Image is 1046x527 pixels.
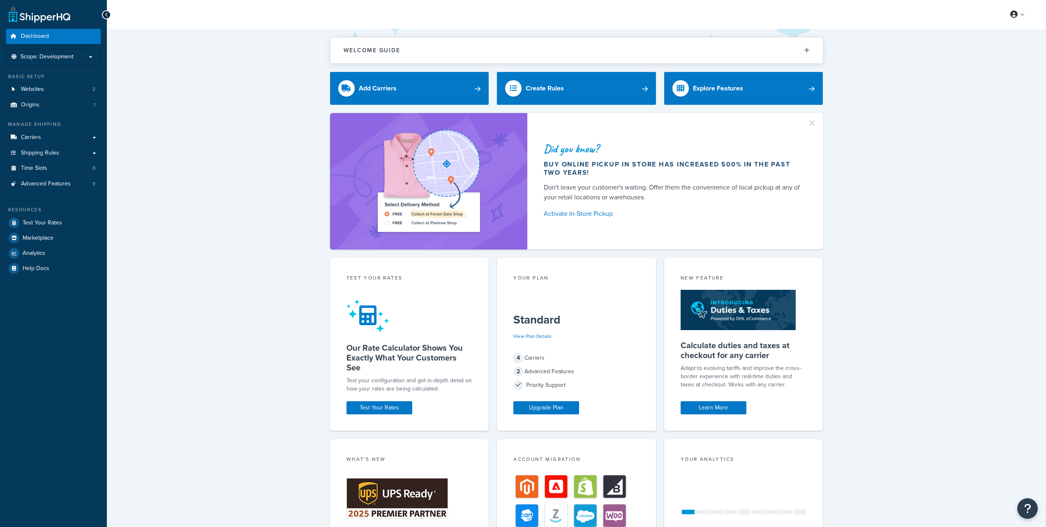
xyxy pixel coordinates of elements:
[92,86,95,93] span: 2
[346,377,473,393] div: Test your configuration and get in-depth detail on how your rates are being calculated.
[6,97,101,113] a: Origins1
[6,161,101,176] li: Time Slots
[21,53,74,60] span: Scope: Development
[526,83,564,94] div: Create Rules
[513,353,523,363] span: 4
[6,121,101,128] div: Manage Shipping
[23,235,53,242] span: Marketplace
[6,97,101,113] li: Origins
[94,102,95,109] span: 1
[6,231,101,245] a: Marketplace
[354,125,503,237] img: ad-shirt-map-b0359fc47e01cab431d101c4b569394f6a03f54285957d908178d52f29eb9668.png
[23,220,62,227] span: Test Your Rates
[346,274,473,284] div: Test your rates
[6,73,101,80] div: Basic Setup
[513,352,640,364] div: Carriers
[346,401,412,414] a: Test Your Rates
[693,83,743,94] div: Explore Features
[21,86,44,93] span: Websites
[6,146,101,161] a: Shipping Rules
[21,102,39,109] span: Origins
[359,83,397,94] div: Add Carriers
[23,265,49,272] span: Help Docs
[346,343,473,372] h5: Our Rate Calculator Shows You Exactly What Your Customers See
[513,313,640,326] h5: Standard
[544,143,804,155] div: Did you know?
[21,134,41,141] span: Carriers
[21,33,49,40] span: Dashboard
[681,340,807,360] h5: Calculate duties and taxes at checkout for any carrier
[6,176,101,192] li: Advanced Features
[497,72,656,105] a: Create Rules
[21,150,59,157] span: Shipping Rules
[92,180,95,187] span: 3
[344,47,400,53] h2: Welcome Guide
[6,176,101,192] a: Advanced Features3
[23,250,45,257] span: Analytics
[513,333,552,340] a: View Plan Details
[664,72,823,105] a: Explore Features
[6,82,101,97] li: Websites
[6,261,101,276] a: Help Docs
[330,37,823,63] button: Welcome Guide
[92,165,95,172] span: 0
[513,379,640,391] div: Priority Support
[6,82,101,97] a: Websites2
[681,401,746,414] a: Learn More
[513,274,640,284] div: Your Plan
[6,246,101,261] a: Analytics
[544,208,804,220] a: Activate In-Store Pickup
[6,29,101,44] a: Dashboard
[6,215,101,230] a: Test Your Rates
[21,165,47,172] span: Time Slots
[330,72,489,105] a: Add Carriers
[21,180,71,187] span: Advanced Features
[544,160,804,177] div: Buy online pickup in store has increased 500% in the past two years!
[544,183,804,202] div: Don't leave your customer's waiting. Offer them the convenience of local pickup at any of your re...
[681,364,807,389] p: Adapt to evolving tariffs and improve the cross-border experience with real-time duties and taxes...
[1017,498,1038,519] button: Open Resource Center
[513,367,523,377] span: 2
[681,274,807,284] div: New Feature
[346,455,473,465] div: What's New
[513,401,579,414] a: Upgrade Plan
[513,455,640,465] div: Account Migration
[6,206,101,213] div: Resources
[6,161,101,176] a: Time Slots0
[681,455,807,465] div: Your Analytics
[513,366,640,377] div: Advanced Features
[6,130,101,145] a: Carriers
